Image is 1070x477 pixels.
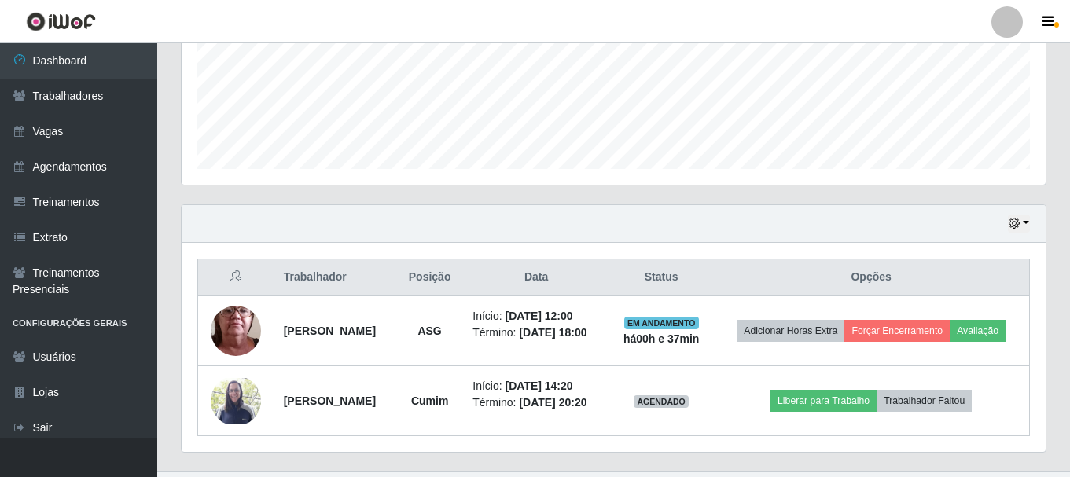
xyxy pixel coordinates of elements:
time: [DATE] 12:00 [506,310,573,322]
strong: Cumim [411,394,448,407]
img: 1744294731442.jpeg [211,275,261,387]
li: Início: [472,308,600,325]
span: AGENDADO [634,395,689,408]
th: Posição [396,259,463,296]
th: Status [609,259,713,296]
time: [DATE] 18:00 [519,326,586,339]
th: Trabalhador [274,259,396,296]
button: Liberar para Trabalho [770,390,877,412]
button: Adicionar Horas Extra [737,320,844,342]
time: [DATE] 20:20 [519,396,586,409]
li: Término: [472,325,600,341]
li: Término: [472,394,600,411]
button: Forçar Encerramento [844,320,950,342]
img: 1751565100941.jpeg [211,378,261,424]
th: Data [463,259,609,296]
img: CoreUI Logo [26,12,96,31]
li: Início: [472,378,600,394]
th: Opções [713,259,1029,296]
button: Trabalhador Faltou [877,390,972,412]
strong: há 00 h e 37 min [623,332,700,345]
button: Avaliação [950,320,1006,342]
strong: [PERSON_NAME] [284,394,376,407]
strong: [PERSON_NAME] [284,325,376,337]
time: [DATE] 14:20 [506,380,573,392]
strong: ASG [417,325,441,337]
span: EM ANDAMENTO [624,317,699,329]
